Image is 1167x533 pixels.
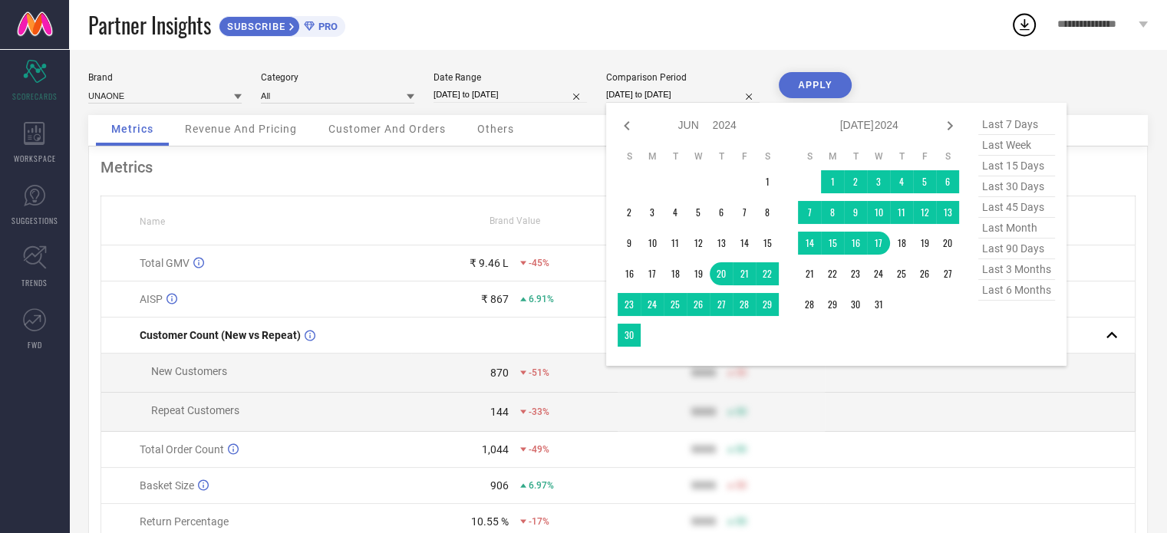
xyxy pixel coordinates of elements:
td: Wed Jul 31 2024 [867,293,890,316]
td: Fri Jul 05 2024 [913,170,936,193]
td: Thu Jun 20 2024 [710,262,733,285]
button: APPLY [779,72,852,98]
td: Sat Jun 29 2024 [756,293,779,316]
th: Saturday [756,150,779,163]
span: -33% [529,406,549,417]
span: last 3 months [978,259,1055,280]
div: 9999 [691,367,716,379]
div: ₹ 867 [481,293,509,305]
td: Wed Jun 12 2024 [687,232,710,255]
td: Wed Jul 24 2024 [867,262,890,285]
td: Fri Jun 28 2024 [733,293,756,316]
td: Thu Jun 06 2024 [710,201,733,224]
td: Sun Jul 28 2024 [798,293,821,316]
div: Brand [88,72,242,83]
span: Brand Value [490,216,540,226]
div: Date Range [434,72,587,83]
span: Customer Count (New vs Repeat) [140,329,301,341]
td: Sun Jul 14 2024 [798,232,821,255]
span: AISP [140,293,163,305]
td: Tue Jun 25 2024 [664,293,687,316]
td: Tue Jul 02 2024 [844,170,867,193]
span: last 15 days [978,156,1055,176]
div: 1,044 [482,443,509,456]
td: Sun Jun 16 2024 [618,262,641,285]
div: Next month [941,117,959,135]
span: Customer And Orders [328,123,446,135]
td: Tue Jul 30 2024 [844,293,867,316]
td: Tue Jun 04 2024 [664,201,687,224]
td: Mon Jul 08 2024 [821,201,844,224]
td: Mon Jun 24 2024 [641,293,664,316]
span: PRO [315,21,338,32]
td: Mon Jul 22 2024 [821,262,844,285]
span: last 30 days [978,176,1055,197]
td: Wed Jul 10 2024 [867,201,890,224]
input: Select comparison period [606,87,760,103]
td: Sun Jun 30 2024 [618,324,641,347]
td: Sat Jun 15 2024 [756,232,779,255]
span: 50 [736,444,747,455]
div: 9999 [691,479,716,492]
span: -49% [529,444,549,455]
span: SCORECARDS [12,90,58,102]
td: Sat Jul 06 2024 [936,170,959,193]
td: Sat Jul 27 2024 [936,262,959,285]
td: Wed Jun 05 2024 [687,201,710,224]
div: Metrics [101,158,1136,176]
div: 9999 [691,406,716,418]
td: Thu Jul 25 2024 [890,262,913,285]
th: Wednesday [687,150,710,163]
span: -17% [529,516,549,527]
th: Thursday [890,150,913,163]
td: Tue Jun 11 2024 [664,232,687,255]
span: Return Percentage [140,515,229,528]
span: FWD [28,339,42,350]
td: Wed Jun 19 2024 [687,262,710,285]
span: -51% [529,367,549,378]
span: TRENDS [21,277,48,288]
span: SUGGESTIONS [12,215,58,226]
td: Fri Jun 07 2024 [733,201,756,224]
td: Mon Jul 01 2024 [821,170,844,193]
td: Thu Jul 18 2024 [890,232,913,255]
th: Monday [641,150,664,163]
div: 10.55 % [471,515,509,528]
span: 50 [736,406,747,417]
td: Tue Jun 18 2024 [664,262,687,285]
td: Sun Jun 02 2024 [618,201,641,224]
td: Sat Jun 22 2024 [756,262,779,285]
span: last 6 months [978,280,1055,301]
td: Wed Jun 26 2024 [687,293,710,316]
span: Revenue And Pricing [185,123,297,135]
div: 9999 [691,443,716,456]
span: Others [477,123,514,135]
th: Tuesday [664,150,687,163]
td: Sat Jul 20 2024 [936,232,959,255]
div: Category [261,72,414,83]
input: Select date range [434,87,587,103]
td: Wed Jul 17 2024 [867,232,890,255]
td: Tue Jul 09 2024 [844,201,867,224]
td: Tue Jul 23 2024 [844,262,867,285]
span: Metrics [111,123,153,135]
div: 144 [490,406,509,418]
td: Fri Jul 19 2024 [913,232,936,255]
a: SUBSCRIBEPRO [219,12,345,37]
th: Friday [913,150,936,163]
td: Sun Jun 23 2024 [618,293,641,316]
div: Open download list [1010,11,1038,38]
div: Comparison Period [606,72,760,83]
td: Fri Jul 12 2024 [913,201,936,224]
span: last 90 days [978,239,1055,259]
span: last month [978,218,1055,239]
div: Previous month [618,117,636,135]
span: 6.91% [529,294,554,304]
th: Friday [733,150,756,163]
td: Thu Jul 04 2024 [890,170,913,193]
td: Sun Jun 09 2024 [618,232,641,255]
span: 50 [736,516,747,527]
span: -45% [529,258,549,268]
td: Thu Jul 11 2024 [890,201,913,224]
span: Partner Insights [88,9,211,41]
